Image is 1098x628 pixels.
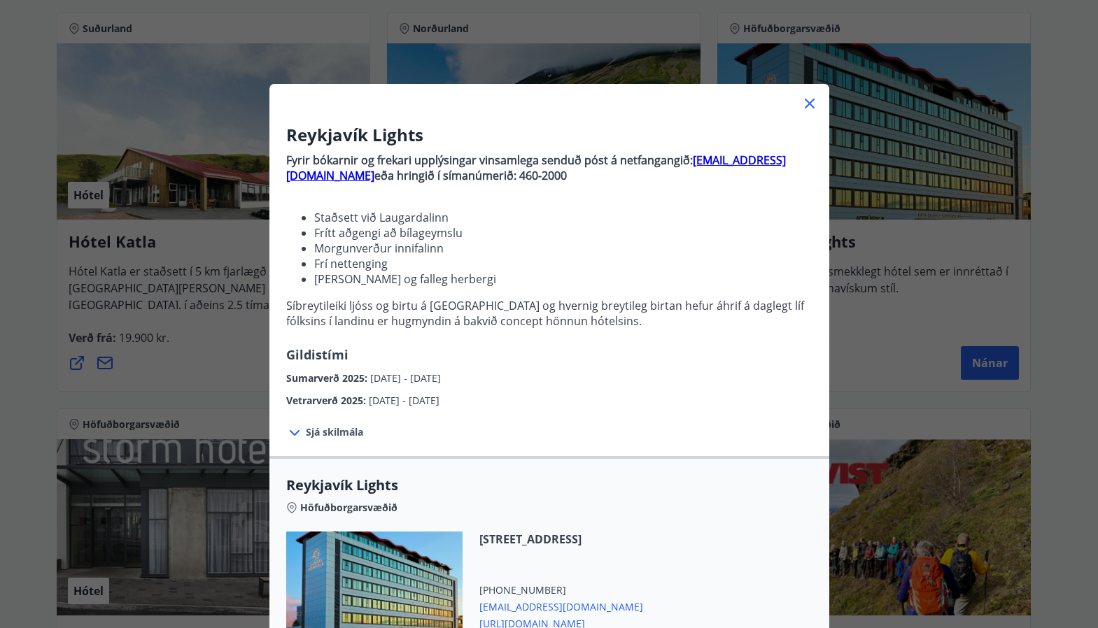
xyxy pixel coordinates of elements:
span: [DATE] - [DATE] [370,371,441,385]
a: [EMAIL_ADDRESS][DOMAIN_NAME] [286,152,786,183]
strong: Fyrir bókarnir og frekari upplýsingar vinsamlega senduð póst á netfangangið: [286,152,693,168]
strong: eða hringið í símanúmerið: 460-2000 [374,168,567,183]
span: Gildistími [286,346,349,363]
span: Reykjavík Lights [286,476,812,495]
span: Sjá skilmála [306,425,363,439]
li: Frítt aðgengi að bílageymslu [314,225,812,241]
h3: Reykjavík Lights [286,123,812,147]
span: Sumarverð 2025 : [286,371,370,385]
span: [STREET_ADDRESS] [479,531,643,547]
p: Síbreytileiki ljóss og birtu á [GEOGRAPHIC_DATA] og hvernig breytileg birtan hefur áhrif á dagleg... [286,298,812,329]
span: [PHONE_NUMBER] [479,583,643,597]
li: Morgunverður innifalinn [314,241,812,256]
li: [PERSON_NAME] og falleg herbergi [314,271,812,287]
span: Höfuðborgarsvæðið [300,501,397,515]
span: [EMAIL_ADDRESS][DOMAIN_NAME] [479,597,643,614]
span: [DATE] - [DATE] [369,394,439,407]
span: Vetrarverð 2025 : [286,394,369,407]
li: Frí nettenging [314,256,812,271]
li: Staðsett við Laugardalinn [314,210,812,225]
